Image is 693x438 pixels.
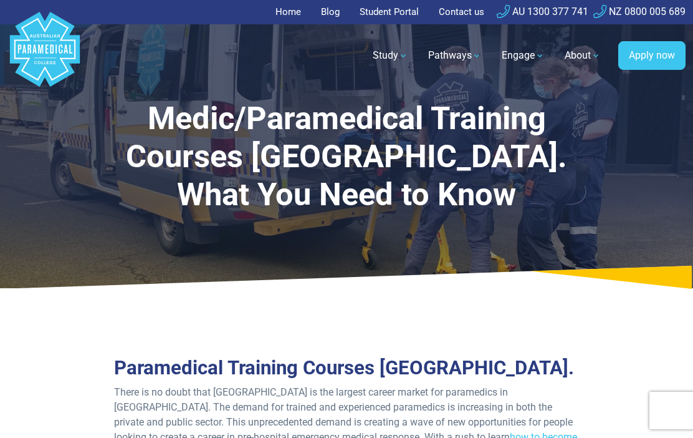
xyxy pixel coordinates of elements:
a: NZ 0800 005 689 [593,6,686,17]
a: Australian Paramedical College [7,24,82,87]
h2: Paramedical Training Courses [GEOGRAPHIC_DATA]. [114,338,580,379]
a: Pathways [421,38,489,73]
a: Engage [494,38,552,73]
a: Apply now [618,41,686,70]
a: About [557,38,608,73]
a: Study [365,38,416,73]
h1: Medic/Paramedical Training Courses [GEOGRAPHIC_DATA]. What You Need to Know [92,100,601,213]
a: AU 1300 377 741 [497,6,588,17]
